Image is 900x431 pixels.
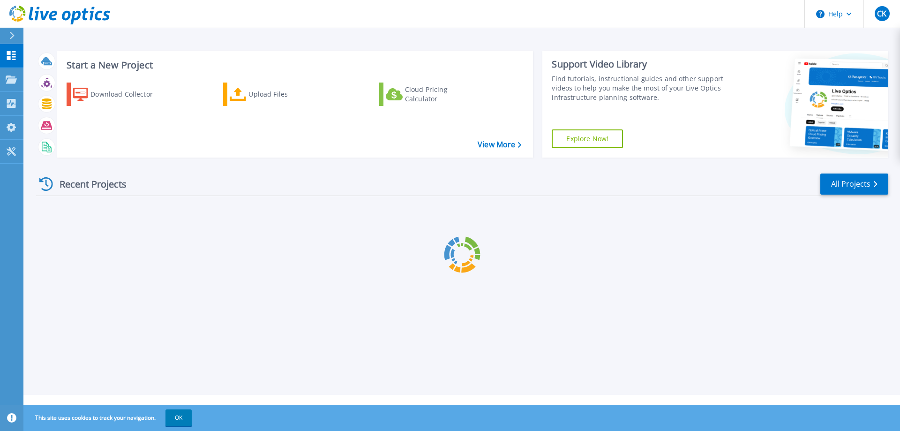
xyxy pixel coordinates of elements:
a: All Projects [820,174,888,195]
a: View More [478,140,521,149]
span: CK [877,10,886,17]
a: Cloud Pricing Calculator [379,83,484,106]
a: Download Collector [67,83,171,106]
div: Find tutorials, instructional guides and other support videos to help you make the most of your L... [552,74,728,102]
h3: Start a New Project [67,60,521,70]
a: Upload Files [223,83,328,106]
div: Cloud Pricing Calculator [405,85,480,104]
div: Download Collector [90,85,165,104]
div: Support Video Library [552,58,728,70]
a: Explore Now! [552,129,623,148]
div: Upload Files [248,85,323,104]
span: This site uses cookies to track your navigation. [26,409,192,426]
div: Recent Projects [36,173,139,196]
button: OK [165,409,192,426]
